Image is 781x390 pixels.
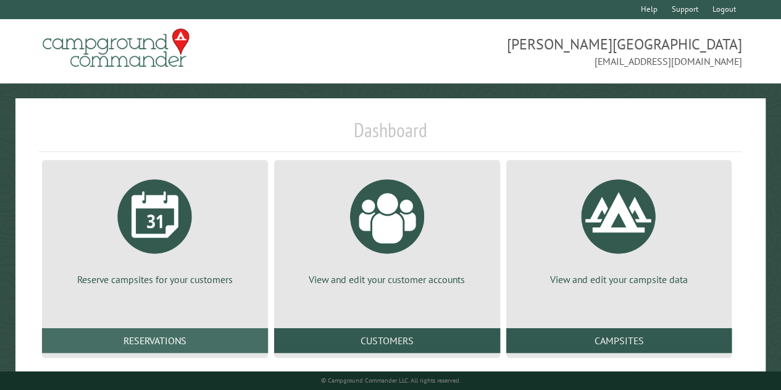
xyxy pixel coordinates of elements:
a: Reserve campsites for your customers [57,170,253,286]
span: [PERSON_NAME][GEOGRAPHIC_DATA] [EMAIL_ADDRESS][DOMAIN_NAME] [391,34,742,69]
p: View and edit your campsite data [521,273,717,286]
a: View and edit your campsite data [521,170,717,286]
p: View and edit your customer accounts [289,273,485,286]
p: Reserve campsites for your customers [57,273,253,286]
h1: Dashboard [39,118,742,152]
a: Campsites [506,328,732,353]
small: © Campground Commander LLC. All rights reserved. [320,376,460,384]
a: Reservations [42,328,268,353]
a: View and edit your customer accounts [289,170,485,286]
img: Campground Commander [39,24,193,72]
a: Customers [274,328,500,353]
